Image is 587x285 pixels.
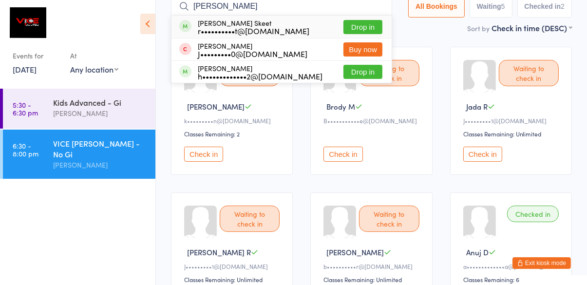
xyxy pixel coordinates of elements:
div: Waiting to check in [359,206,419,232]
div: B•••••••••••e@[DOMAIN_NAME] [323,116,422,125]
div: J•••••••••1@[DOMAIN_NAME] [463,116,562,125]
div: Waiting to check in [499,60,559,86]
a: 6:30 -8:00 pmVICE [PERSON_NAME] - No Gi[PERSON_NAME] [3,130,155,179]
div: J•••••••••1@[DOMAIN_NAME] [184,262,283,270]
div: r••••••••••t@[DOMAIN_NAME] [198,27,309,35]
div: b••••••••••r@[DOMAIN_NAME] [323,262,422,270]
div: Classes Remaining: Unlimited [184,275,283,284]
a: [DATE] [13,64,37,75]
div: Classes Remaining: 6 [463,275,562,284]
label: Sort by [467,23,490,33]
div: [PERSON_NAME] [198,64,322,80]
div: [PERSON_NAME] Skeet [198,19,309,35]
div: [PERSON_NAME] [198,42,307,57]
div: 5 [501,2,505,10]
button: Check in [463,147,502,162]
img: Moranbah Martial Arts [10,7,46,38]
time: 5:30 - 6:30 pm [13,101,38,116]
button: Exit kiosk mode [512,257,571,269]
button: Check in [184,147,223,162]
div: VICE [PERSON_NAME] - No Gi [53,138,147,159]
a: 5:30 -6:30 pmKids Advanced - Gi[PERSON_NAME] [3,89,155,129]
div: Events for [13,48,60,64]
div: Any location [70,64,118,75]
div: Check in time (DESC) [492,22,572,33]
div: h•••••••••••••2@[DOMAIN_NAME] [198,72,322,80]
div: [PERSON_NAME] [53,159,147,171]
span: Jada R [466,101,488,112]
span: [PERSON_NAME] R [187,247,251,257]
div: J•••••••••0@[DOMAIN_NAME] [198,50,307,57]
div: Classes Remaining: Unlimited [323,275,422,284]
span: [PERSON_NAME] [326,247,384,257]
button: Check in [323,147,362,162]
div: [PERSON_NAME] [53,108,147,119]
div: Classes Remaining: Unlimited [463,130,562,138]
span: [PERSON_NAME] [187,101,245,112]
div: Kids Advanced - Gi [53,97,147,108]
div: a•••••••••••••a@[DOMAIN_NAME] [463,262,562,270]
button: Drop in [343,65,382,79]
span: Anuj D [466,247,489,257]
div: 2 [561,2,565,10]
div: Classes Remaining: 2 [184,130,283,138]
button: Drop in [343,20,382,34]
button: Buy now [343,42,382,57]
div: k•••••••••n@[DOMAIN_NAME] [184,116,283,125]
time: 6:30 - 8:00 pm [13,142,38,157]
div: Checked in [507,206,559,222]
div: At [70,48,118,64]
span: Brody M [326,101,355,112]
div: Waiting to check in [220,206,280,232]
